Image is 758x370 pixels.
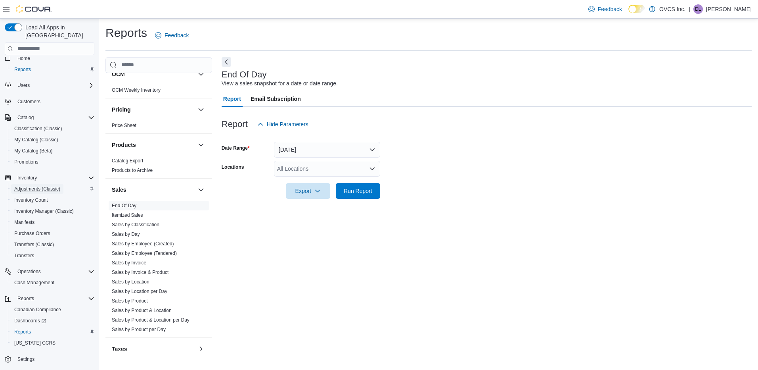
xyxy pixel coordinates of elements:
span: Users [17,82,30,89]
span: Sales by Location [112,279,149,285]
span: Canadian Compliance [14,306,61,313]
button: Products [112,141,195,149]
button: Catalog [2,112,98,123]
button: Operations [2,266,98,277]
a: Cash Management [11,278,57,287]
span: Sales by Invoice [112,260,146,266]
span: Inventory Count [11,195,94,205]
button: Canadian Compliance [8,304,98,315]
span: Promotions [14,159,38,165]
button: Products [196,140,206,150]
button: Reports [8,64,98,75]
a: End Of Day [112,203,136,208]
button: Hide Parameters [254,116,312,132]
a: Sales by Invoice & Product [112,270,168,275]
a: Sales by Day [112,231,140,237]
span: Reports [11,327,94,337]
span: Canadian Compliance [11,305,94,314]
a: OCM Weekly Inventory [112,87,161,93]
span: Inventory Count [14,197,48,203]
span: Promotions [11,157,94,167]
span: Manifests [11,218,94,227]
button: Inventory [2,172,98,183]
p: | [689,4,690,14]
span: Report [223,91,241,107]
p: OVCS Inc. [659,4,685,14]
div: Donna Labelle [693,4,703,14]
a: Sales by Location per Day [112,289,167,294]
span: Adjustments (Classic) [11,184,94,194]
button: Manifests [8,217,98,228]
span: Settings [17,356,34,362]
a: Feedback [585,1,625,17]
span: My Catalog (Beta) [14,148,53,154]
a: Transfers [11,251,37,260]
span: Reports [14,294,94,303]
span: My Catalog (Classic) [14,137,58,143]
a: Catalog Export [112,158,143,164]
span: Cash Management [14,279,54,286]
span: Export [291,183,325,199]
span: Feedback [598,5,622,13]
a: Sales by Product per Day [112,327,166,332]
a: Customers [14,97,44,106]
span: Catalog [17,114,34,121]
a: Itemized Sales [112,212,143,218]
button: Reports [8,326,98,337]
a: Sales by Employee (Tendered) [112,251,177,256]
p: [PERSON_NAME] [706,4,752,14]
img: Cova [16,5,52,13]
button: Sales [112,186,195,194]
h3: Pricing [112,106,130,114]
span: Reports [17,295,34,302]
a: Settings [14,355,38,364]
button: Catalog [14,113,37,122]
span: Reports [14,329,31,335]
button: Home [2,52,98,64]
span: Transfers (Classic) [14,241,54,248]
span: Washington CCRS [11,338,94,348]
span: Catalog Export [112,158,143,164]
a: Products to Archive [112,168,153,173]
a: Sales by Product [112,298,148,304]
span: Catalog [14,113,94,122]
span: Home [14,53,94,63]
button: Transfers (Classic) [8,239,98,250]
button: Inventory Count [8,195,98,206]
span: My Catalog (Classic) [11,135,94,145]
a: Classification (Classic) [11,124,65,133]
a: Reports [11,327,34,337]
span: Sales by Product [112,298,148,304]
span: Customers [17,98,40,105]
button: Transfers [8,250,98,261]
span: Inventory Manager (Classic) [14,208,74,214]
a: Home [14,54,33,63]
span: Sales by Classification [112,222,159,228]
a: Reports [11,65,34,74]
span: Inventory Manager (Classic) [11,206,94,216]
span: Classification (Classic) [11,124,94,133]
button: OCM [112,70,195,78]
button: Inventory Manager (Classic) [8,206,98,217]
a: Price Sheet [112,123,136,128]
span: Cash Management [11,278,94,287]
button: Next [222,57,231,67]
input: Dark Mode [628,5,645,13]
a: Sales by Classification [112,222,159,227]
a: Adjustments (Classic) [11,184,63,194]
a: Dashboards [8,315,98,326]
button: Export [286,183,330,199]
button: Users [2,80,98,91]
button: Promotions [8,156,98,168]
div: OCM [105,85,212,98]
a: Sales by Invoice [112,260,146,266]
h3: OCM [112,70,125,78]
a: Sales by Product & Location [112,308,172,313]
